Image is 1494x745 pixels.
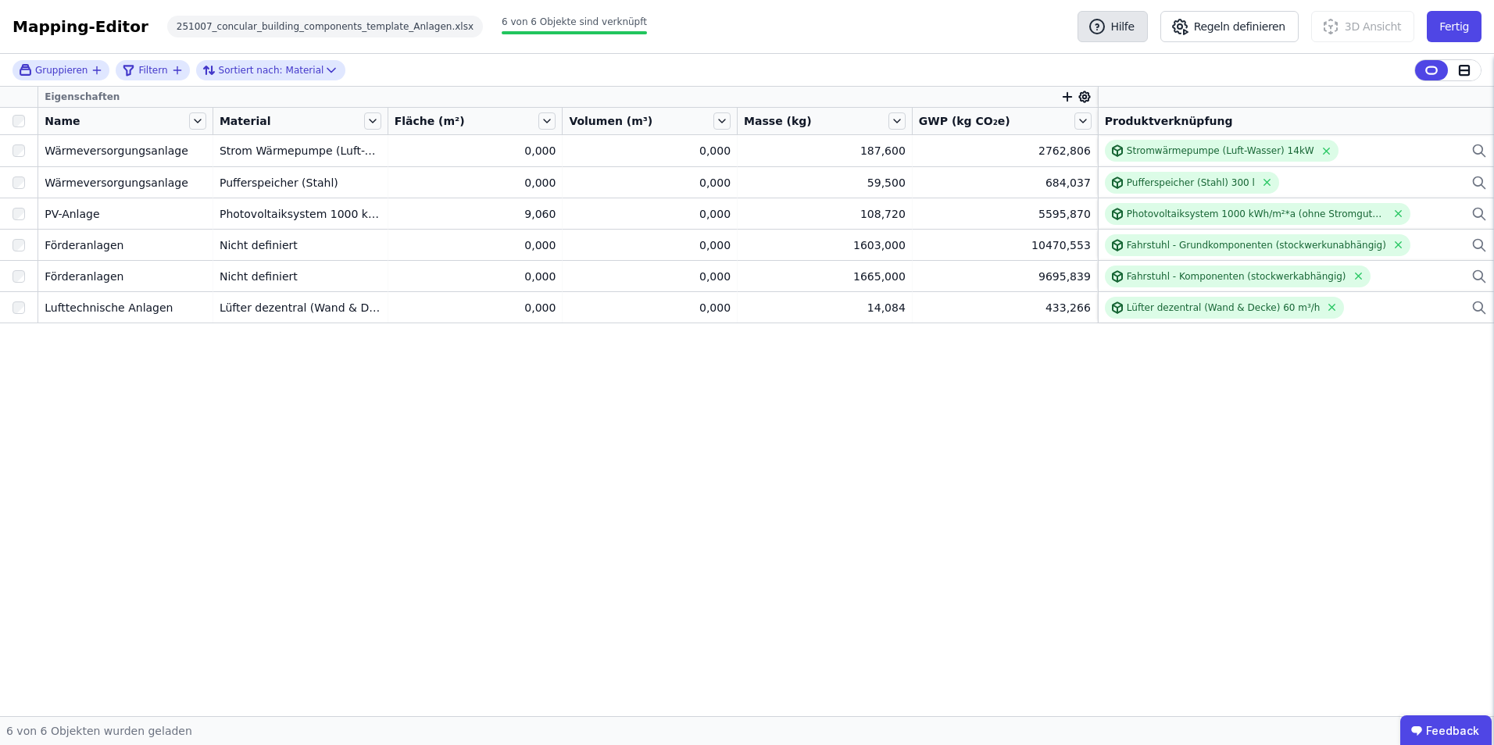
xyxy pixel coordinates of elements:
[1127,208,1386,220] div: Photovoltaiksystem 1000 kWh/m²*a (ohne Stromgutschrift)
[395,237,556,253] div: 0,000
[1160,11,1299,42] button: Regeln definieren
[919,113,1010,129] span: GWP (kg CO₂e)
[395,143,556,159] div: 0,000
[569,175,731,191] div: 0,000
[395,113,465,129] span: Fläche (m²)
[919,269,1091,284] div: 9695,839
[45,91,120,103] span: Eigenschaften
[45,206,206,222] div: PV-Anlage
[138,64,167,77] span: Filtern
[1127,301,1321,314] div: Lüfter dezentral (Wand & Decke) 60 m³/h
[220,206,381,222] div: Photovoltaiksystem 1000 kWh/m2*a (ohne Stromgutschrift)Datenblatt
[919,175,1091,191] div: 684,037
[744,143,906,159] div: 187,600
[1427,11,1481,42] button: Fertig
[45,300,206,315] div: Lufttechnische Anlagen
[220,175,381,191] div: Pufferspeicher (Stahl)
[744,237,906,253] div: 1603,000
[220,269,381,284] div: Nicht definiert
[919,206,1091,222] div: 5595,870
[220,143,381,159] div: Strom Wärmepumpe (Luft-Wasser) 14kWDatenblatt
[45,143,206,159] div: Wärmeversorgungsanlage
[1127,270,1346,283] div: Fahrstuhl - Komponenten (stockwerkabhängig)
[395,269,556,284] div: 0,000
[919,143,1091,159] div: 2762,806
[220,300,381,315] div: Lüfter dezentral (Wand & Decke) 60 m3/h
[202,61,324,80] div: Material
[569,237,731,253] div: 0,000
[569,206,731,222] div: 0,000
[219,64,283,77] span: Sortiert nach:
[1078,11,1148,42] button: Hilfe
[35,64,88,77] span: Gruppieren
[569,269,731,284] div: 0,000
[1127,144,1314,157] div: Stromwärmepumpe (Luft-Wasser) 14kW
[395,300,556,315] div: 0,000
[502,16,647,27] span: 6 von 6 Objekte sind verknüpft
[569,113,652,129] span: Volumen (m³)
[395,206,556,222] div: 9,060
[1311,11,1414,42] button: 3D Ansicht
[220,113,271,129] span: Material
[919,300,1091,315] div: 433,266
[13,16,148,37] div: Mapping-Editor
[744,113,812,129] span: Masse (kg)
[45,175,206,191] div: Wärmeversorgungsanlage
[569,300,731,315] div: 0,000
[1127,239,1386,251] div: Fahrstuhl - Grundkomponenten (stockwerkunabhängig)
[167,16,483,37] div: 251007_concular_building_components_template_Anlagen.xlsx
[19,63,103,77] button: Gruppieren
[122,61,183,80] button: filter_by
[744,206,906,222] div: 108,720
[744,175,906,191] div: 59,500
[45,269,206,284] div: Förderanlagen
[919,237,1091,253] div: 10470,553
[1105,113,1488,129] div: Produktverknüpfung
[744,269,906,284] div: 1665,000
[220,237,381,253] div: Nicht definiert
[569,143,731,159] div: 0,000
[45,113,80,129] span: Name
[45,237,206,253] div: Förderanlagen
[744,300,906,315] div: 14,084
[1127,176,1255,189] div: Pufferspeicher (Stahl) 300 l
[395,175,556,191] div: 0,000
